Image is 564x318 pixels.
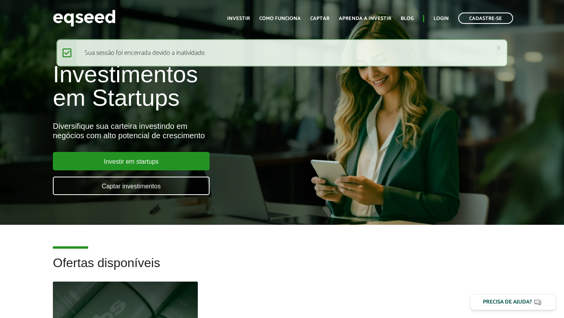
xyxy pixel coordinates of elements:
[458,13,513,24] a: Cadastre-se
[310,16,329,21] a: Captar
[53,152,210,170] a: Investir em startups
[53,177,210,195] a: Captar investimentos
[259,16,301,21] a: Como funciona
[53,8,116,29] img: EqSeed
[56,39,508,67] div: Sua sessão foi encerrada devido a inatividade.
[227,16,250,21] a: Investir
[339,16,391,21] a: Aprenda a investir
[53,63,323,110] h1: Investimentos em Startups
[53,121,323,140] div: Diversifique sua carteira investindo em negócios com alto potencial de crescimento
[496,44,501,52] a: ×
[53,256,511,282] h2: Ofertas disponíveis
[401,16,414,21] a: Blog
[434,16,449,21] a: Login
